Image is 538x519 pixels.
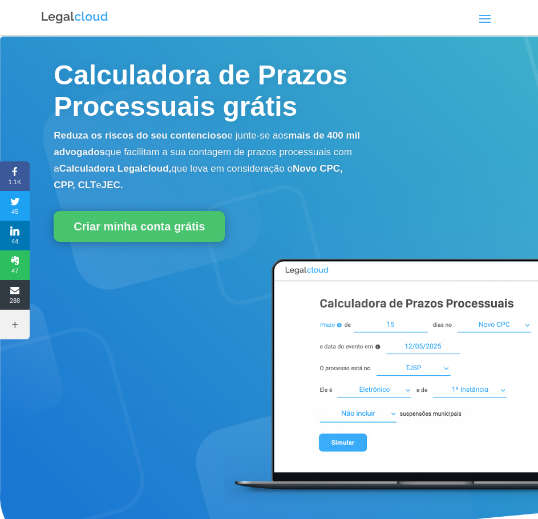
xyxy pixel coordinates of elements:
[54,211,225,242] a: Criar minha conta grátis
[54,130,360,157] b: mais de 400 mil advogados
[224,496,538,505] a: Calculadora de Prazos Processuais Legalcloud
[54,128,366,193] p: e junte-se aos que facilitam a sua contagem de prazos processuais com a que leva em consideração o e
[54,163,342,190] b: Novo CPC, CPP, CLT
[224,248,538,504] img: Calculadora de Prazos Processuais Legalcloud
[54,130,227,141] b: Reduza os riscos do seu contencioso
[102,180,123,190] b: JEC.
[59,163,172,174] b: Calculadora Legalcloud,
[54,60,347,121] span: Calculadora de Prazos Processuais grátis
[41,10,109,25] img: Logo da Legalcloud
